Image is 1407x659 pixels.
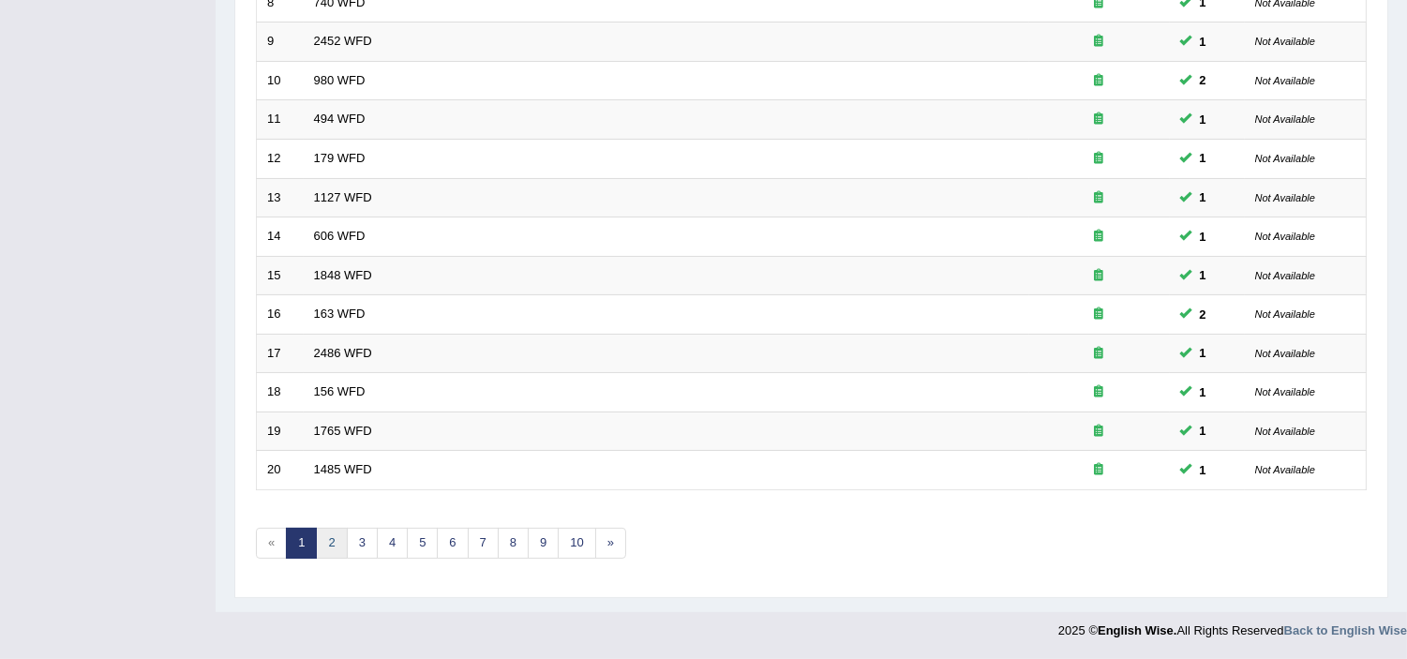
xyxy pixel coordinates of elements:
[257,373,304,412] td: 18
[257,256,304,295] td: 15
[314,307,366,321] a: 163 WFD
[1040,461,1160,479] div: Exam occurring question
[1192,227,1214,247] span: You can still take this question
[1040,306,1160,323] div: Exam occurring question
[1255,426,1315,437] small: Not Available
[1058,612,1407,639] div: 2025 © All Rights Reserved
[257,178,304,217] td: 13
[468,528,499,559] a: 7
[437,528,468,559] a: 6
[595,528,626,559] a: »
[257,139,304,178] td: 12
[1192,32,1214,52] span: You can still take this question
[1192,70,1214,90] span: You can still take this question
[257,451,304,490] td: 20
[314,346,372,360] a: 2486 WFD
[1255,36,1315,47] small: Not Available
[1192,343,1214,363] span: You can still take this question
[314,462,372,476] a: 1485 WFD
[257,412,304,451] td: 19
[1192,110,1214,129] span: You can still take this question
[257,217,304,257] td: 14
[314,268,372,282] a: 1848 WFD
[257,61,304,100] td: 10
[1040,72,1160,90] div: Exam occurring question
[314,424,372,438] a: 1765 WFD
[1192,421,1214,441] span: You can still take this question
[1040,383,1160,401] div: Exam occurring question
[1040,33,1160,51] div: Exam occurring question
[407,528,438,559] a: 5
[257,334,304,373] td: 17
[1192,148,1214,168] span: You can still take this question
[1284,623,1407,637] a: Back to English Wise
[1255,231,1315,242] small: Not Available
[314,34,372,48] a: 2452 WFD
[314,190,372,204] a: 1127 WFD
[1255,386,1315,397] small: Not Available
[1255,75,1315,86] small: Not Available
[1040,111,1160,128] div: Exam occurring question
[1255,308,1315,320] small: Not Available
[286,528,317,559] a: 1
[1040,150,1160,168] div: Exam occurring question
[498,528,529,559] a: 8
[377,528,408,559] a: 4
[1255,192,1315,203] small: Not Available
[1255,270,1315,281] small: Not Available
[257,295,304,335] td: 16
[256,528,287,559] span: «
[1040,345,1160,363] div: Exam occurring question
[257,22,304,62] td: 9
[1192,265,1214,285] span: You can still take this question
[1040,423,1160,441] div: Exam occurring question
[1192,460,1214,480] span: You can still take this question
[528,528,559,559] a: 9
[316,528,347,559] a: 2
[314,229,366,243] a: 606 WFD
[347,528,378,559] a: 3
[257,100,304,140] td: 11
[1192,187,1214,207] span: You can still take this question
[314,384,366,398] a: 156 WFD
[314,151,366,165] a: 179 WFD
[1192,382,1214,402] span: You can still take this question
[1255,153,1315,164] small: Not Available
[1040,267,1160,285] div: Exam occurring question
[1040,189,1160,207] div: Exam occurring question
[1192,305,1214,324] span: You can still take this question
[314,112,366,126] a: 494 WFD
[558,528,595,559] a: 10
[1255,464,1315,475] small: Not Available
[1255,348,1315,359] small: Not Available
[1040,228,1160,246] div: Exam occurring question
[1255,113,1315,125] small: Not Available
[1098,623,1176,637] strong: English Wise.
[314,73,366,87] a: 980 WFD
